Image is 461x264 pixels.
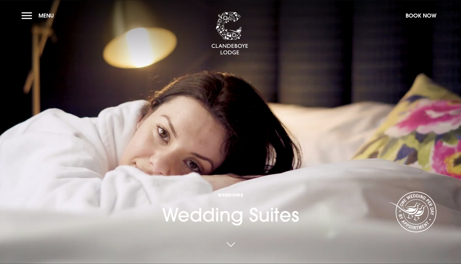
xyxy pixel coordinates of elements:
[162,192,299,226] h1: Wedding Suites
[211,12,248,55] img: Clandeboye Lodge
[402,9,439,22] button: Book Now
[38,12,54,19] span: Menu
[22,9,57,22] button: Menu
[162,192,299,198] span: Weddings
